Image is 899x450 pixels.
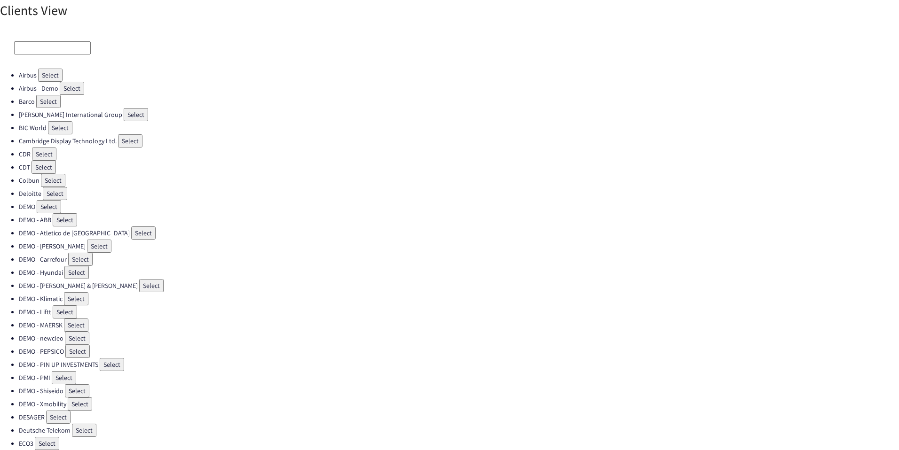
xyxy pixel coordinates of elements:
[35,437,59,450] button: Select
[19,253,899,266] li: DEMO - Carrefour
[64,292,88,305] button: Select
[32,161,56,174] button: Select
[48,121,72,134] button: Select
[19,108,899,121] li: [PERSON_NAME] International Group
[19,240,899,253] li: DEMO - [PERSON_NAME]
[41,174,65,187] button: Select
[19,82,899,95] li: Airbus - Demo
[53,213,77,226] button: Select
[118,134,142,147] button: Select
[19,69,899,82] li: Airbus
[19,424,899,437] li: Deutsche Telekom
[19,318,899,332] li: DEMO - MAERSK
[19,358,899,371] li: DEMO - PIN UP INVESTMENTS
[64,318,88,332] button: Select
[19,397,899,411] li: DEMO - Xmobility
[19,345,899,358] li: DEMO - PEPSICO
[43,187,67,200] button: Select
[53,305,77,318] button: Select
[19,147,899,161] li: CDR
[32,147,56,161] button: Select
[46,411,71,424] button: Select
[19,134,899,147] li: Cambridge Display Technology Ltd.
[19,213,899,226] li: DEMO - ABB
[19,411,899,424] li: DESAGER
[19,187,899,200] li: Deloitte
[60,82,84,95] button: Select
[19,200,899,213] li: DEMO
[19,437,899,450] li: ECO3
[65,384,89,397] button: Select
[852,405,899,450] div: Widget de chat
[36,95,61,108] button: Select
[38,69,63,82] button: Select
[852,405,899,450] iframe: Chat Widget
[37,200,61,213] button: Select
[19,332,899,345] li: DEMO - newcleo
[19,95,899,108] li: Barco
[124,108,148,121] button: Select
[19,174,899,187] li: Colbun
[68,397,92,411] button: Select
[19,161,899,174] li: CDT
[19,305,899,318] li: DEMO - Liftt
[64,266,89,279] button: Select
[19,292,899,305] li: DEMO - Klimatic
[139,279,164,292] button: Select
[100,358,124,371] button: Select
[52,371,76,384] button: Select
[19,371,899,384] li: DEMO - PMI
[19,121,899,134] li: BIC World
[87,240,111,253] button: Select
[19,384,899,397] li: DEMO - Shiseido
[65,332,89,345] button: Select
[131,226,156,240] button: Select
[65,345,90,358] button: Select
[19,279,899,292] li: DEMO - [PERSON_NAME] & [PERSON_NAME]
[19,266,899,279] li: DEMO - Hyundai
[19,226,899,240] li: DEMO - Atletico de [GEOGRAPHIC_DATA]
[72,424,96,437] button: Select
[68,253,93,266] button: Select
